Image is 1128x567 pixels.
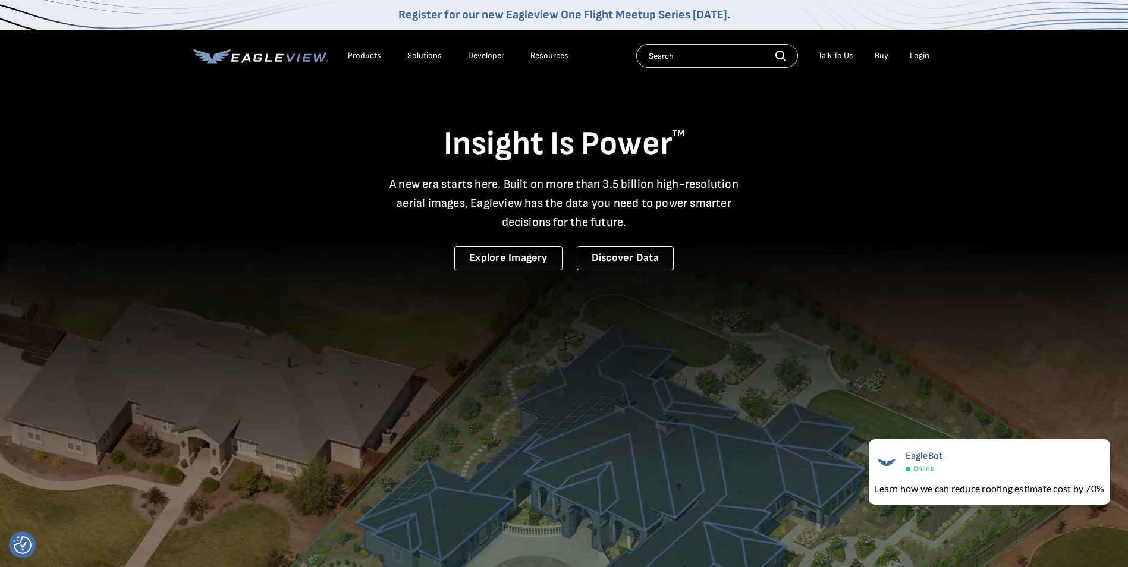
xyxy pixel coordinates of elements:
[407,51,442,61] div: Solutions
[530,51,568,61] div: Resources
[910,51,929,61] div: Login
[875,481,1104,496] div: Learn how we can reduce roofing estimate cost by 70%
[193,124,935,165] h1: Insight Is Power
[14,536,32,554] img: Revisit consent button
[14,536,32,554] button: Consent Preferences
[913,464,934,473] span: Online
[398,8,730,22] a: Register for our new Eagleview One Flight Meetup Series [DATE].
[875,451,898,474] img: EagleBot
[577,246,674,270] a: Discover Data
[382,175,746,232] p: A new era starts here. Built on more than 3.5 billion high-resolution aerial images, Eagleview ha...
[468,51,504,61] a: Developer
[875,51,888,61] a: Buy
[672,128,685,139] sup: TM
[348,51,381,61] div: Products
[906,451,943,462] span: EagleBot
[454,246,563,270] a: Explore Imagery
[636,44,798,68] input: Search
[818,51,853,61] div: Talk To Us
